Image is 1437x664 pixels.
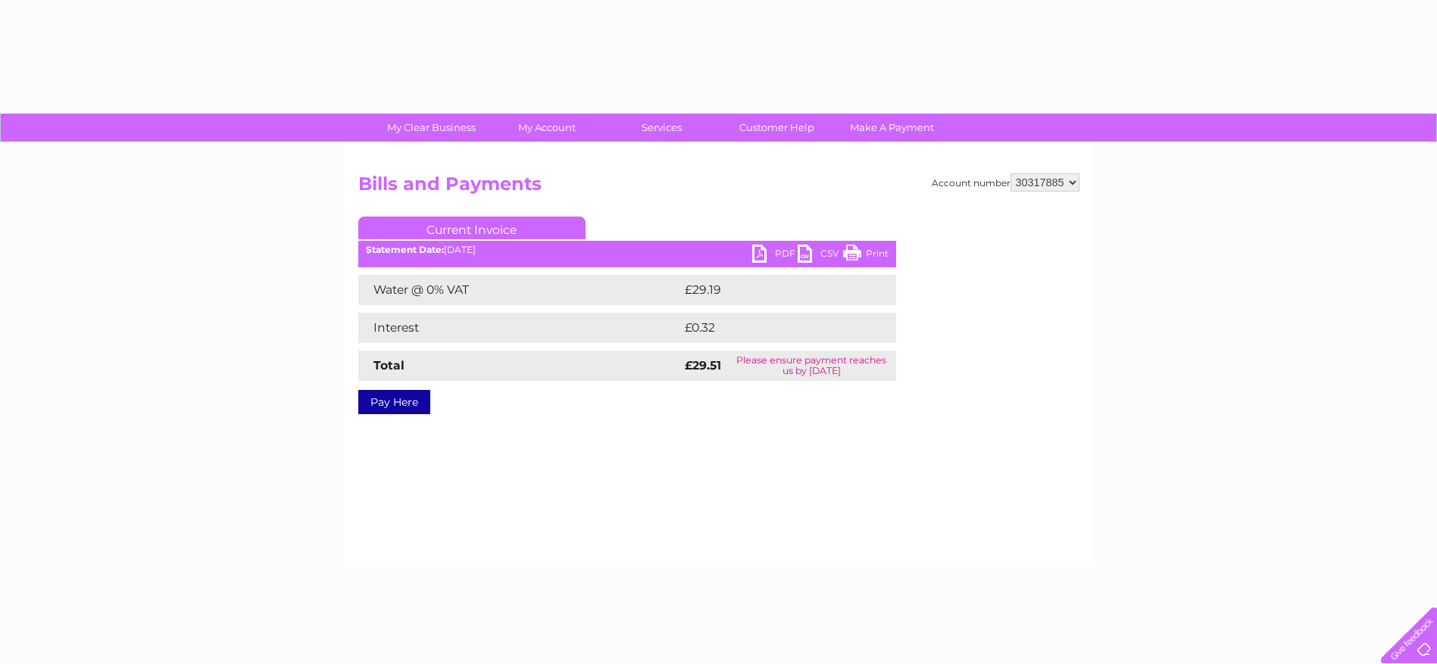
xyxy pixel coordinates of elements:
td: £29.19 [681,275,864,305]
a: My Clear Business [369,114,494,142]
a: My Account [484,114,609,142]
a: PDF [752,245,798,267]
strong: £29.51 [685,358,721,373]
a: Customer Help [714,114,839,142]
a: Print [843,245,889,267]
a: Services [599,114,724,142]
a: Current Invoice [358,217,586,239]
td: Water @ 0% VAT [358,275,681,305]
td: Interest [358,313,681,343]
div: [DATE] [358,245,896,255]
a: Make A Payment [829,114,954,142]
td: Please ensure payment reaches us by [DATE] [727,351,895,381]
td: £0.32 [681,313,861,343]
div: Account number [932,173,1079,192]
h2: Bills and Payments [358,173,1079,202]
a: CSV [798,245,843,267]
strong: Total [373,358,405,373]
a: Pay Here [358,390,430,414]
b: Statement Date: [366,244,444,255]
